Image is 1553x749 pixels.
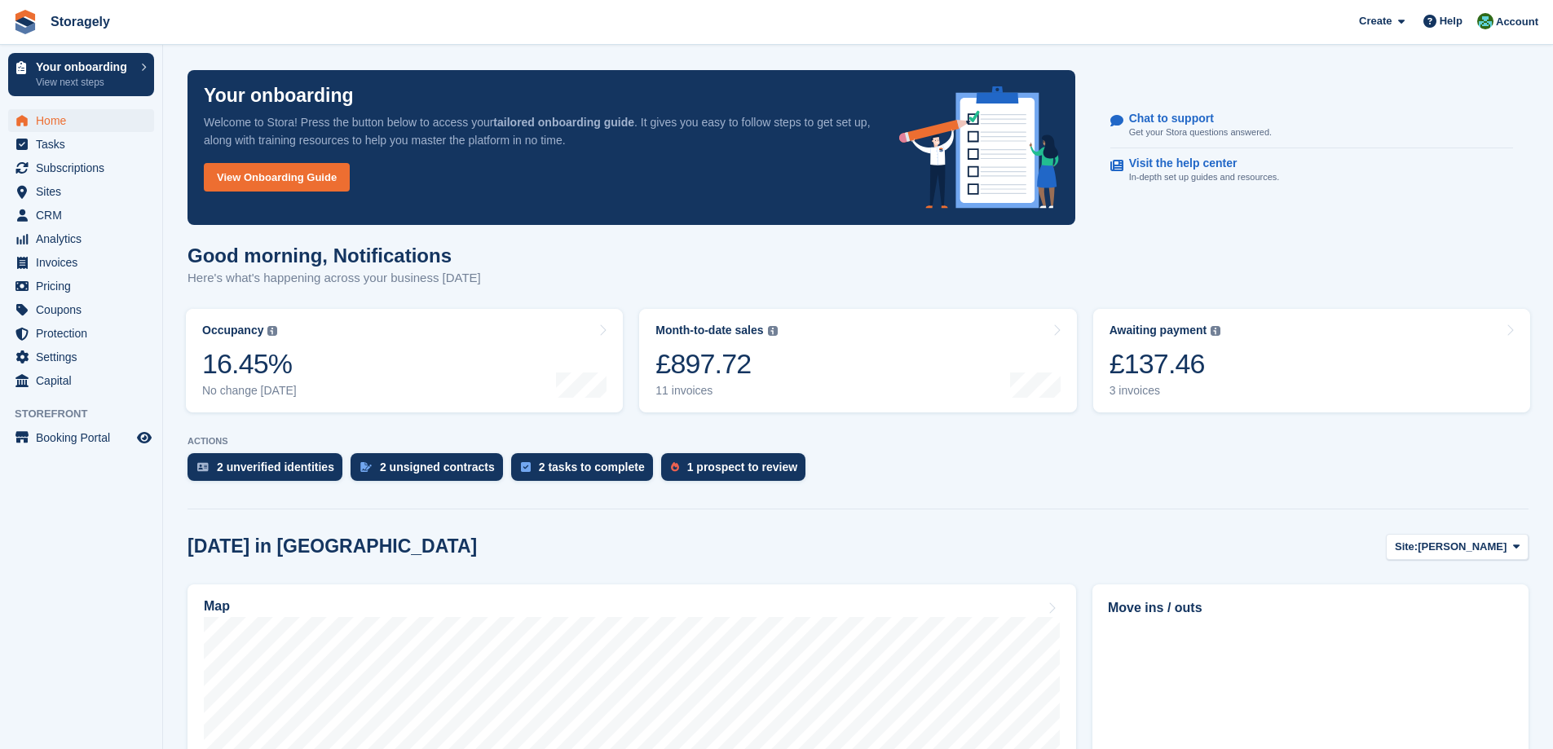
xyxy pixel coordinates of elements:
[36,298,134,321] span: Coupons
[655,347,777,381] div: £897.72
[188,453,351,489] a: 2 unverified identities
[1129,156,1267,170] p: Visit the help center
[217,460,334,474] div: 2 unverified identities
[8,251,154,274] a: menu
[493,116,634,129] strong: tailored onboarding guide
[36,75,133,90] p: View next steps
[36,61,133,73] p: Your onboarding
[671,462,679,472] img: prospect-51fa495bee0391a8d652442698ab0144808aea92771e9ea1ae160a38d050c398.svg
[1496,14,1538,30] span: Account
[8,369,154,392] a: menu
[204,86,354,105] p: Your onboarding
[1418,539,1507,555] span: [PERSON_NAME]
[8,346,154,368] a: menu
[380,460,495,474] div: 2 unsigned contracts
[8,156,154,179] a: menu
[1110,104,1513,148] a: Chat to support Get your Stora questions answered.
[1129,112,1259,126] p: Chat to support
[36,346,134,368] span: Settings
[1093,309,1530,412] a: Awaiting payment £137.46 3 invoices
[1129,170,1280,184] p: In-depth set up guides and resources.
[36,180,134,203] span: Sites
[639,309,1076,412] a: Month-to-date sales £897.72 11 invoices
[661,453,814,489] a: 1 prospect to review
[8,204,154,227] a: menu
[8,275,154,297] a: menu
[1110,384,1221,398] div: 3 invoices
[1477,13,1493,29] img: Notifications
[8,180,154,203] a: menu
[44,8,117,35] a: Storagely
[36,227,134,250] span: Analytics
[36,156,134,179] span: Subscriptions
[1395,539,1418,555] span: Site:
[36,322,134,345] span: Protection
[511,453,661,489] a: 2 tasks to complete
[204,163,350,192] a: View Onboarding Guide
[36,204,134,227] span: CRM
[202,347,297,381] div: 16.45%
[360,462,372,472] img: contract_signature_icon-13c848040528278c33f63329250d36e43548de30e8caae1d1a13099fd9432cc5.svg
[186,309,623,412] a: Occupancy 16.45% No change [DATE]
[13,10,38,34] img: stora-icon-8386f47178a22dfd0bd8f6a31ec36ba5ce8667c1dd55bd0f319d3a0aa187defe.svg
[36,369,134,392] span: Capital
[1440,13,1463,29] span: Help
[1110,347,1221,381] div: £137.46
[188,269,481,288] p: Here's what's happening across your business [DATE]
[188,245,481,267] h1: Good morning, Notifications
[351,453,511,489] a: 2 unsigned contracts
[204,113,873,149] p: Welcome to Stora! Press the button below to access your . It gives you easy to follow steps to ge...
[202,384,297,398] div: No change [DATE]
[768,326,778,336] img: icon-info-grey-7440780725fd019a000dd9b08b2336e03edf1995a4989e88bcd33f0948082b44.svg
[202,324,263,337] div: Occupancy
[36,133,134,156] span: Tasks
[655,384,777,398] div: 11 invoices
[188,436,1529,447] p: ACTIONS
[1359,13,1392,29] span: Create
[36,251,134,274] span: Invoices
[8,322,154,345] a: menu
[8,53,154,96] a: Your onboarding View next steps
[204,599,230,614] h2: Map
[8,109,154,132] a: menu
[8,298,154,321] a: menu
[899,86,1059,209] img: onboarding-info-6c161a55d2c0e0a8cae90662b2fe09162a5109e8cc188191df67fb4f79e88e88.svg
[8,133,154,156] a: menu
[1129,126,1272,139] p: Get your Stora questions answered.
[197,462,209,472] img: verify_identity-adf6edd0f0f0b5bbfe63781bf79b02c33cf7c696d77639b501bdc392416b5a36.svg
[36,275,134,297] span: Pricing
[1108,598,1513,618] h2: Move ins / outs
[188,535,477,557] h2: [DATE] in [GEOGRAPHIC_DATA]
[8,227,154,250] a: menu
[267,326,277,336] img: icon-info-grey-7440780725fd019a000dd9b08b2336e03edf1995a4989e88bcd33f0948082b44.svg
[1110,324,1207,337] div: Awaiting payment
[36,109,134,132] span: Home
[36,426,134,449] span: Booking Portal
[1110,148,1513,192] a: Visit the help center In-depth set up guides and resources.
[135,428,154,447] a: Preview store
[539,460,645,474] div: 2 tasks to complete
[1386,534,1529,561] button: Site: [PERSON_NAME]
[15,406,162,422] span: Storefront
[521,462,531,472] img: task-75834270c22a3079a89374b754ae025e5fb1db73e45f91037f5363f120a921f8.svg
[8,426,154,449] a: menu
[1211,326,1220,336] img: icon-info-grey-7440780725fd019a000dd9b08b2336e03edf1995a4989e88bcd33f0948082b44.svg
[655,324,763,337] div: Month-to-date sales
[687,460,797,474] div: 1 prospect to review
